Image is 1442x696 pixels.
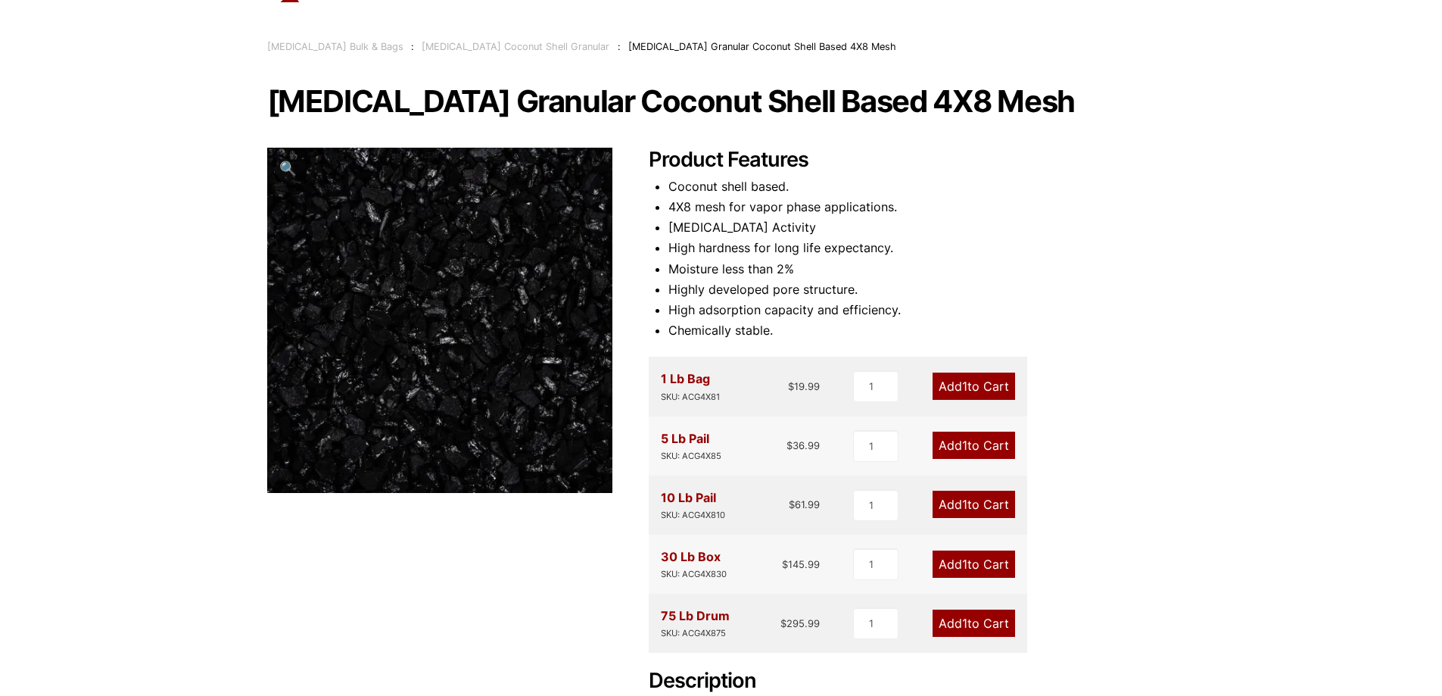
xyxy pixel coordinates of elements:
bdi: 36.99 [786,439,820,451]
div: 5 Lb Pail [661,429,721,463]
li: High hardness for long life expectancy. [668,238,1176,258]
li: Highly developed pore structure. [668,279,1176,300]
span: 1 [962,379,967,394]
div: 75 Lb Drum [661,606,730,641]
bdi: 295.99 [780,617,820,629]
li: Coconut shell based. [668,176,1176,197]
a: Add1to Cart [933,491,1015,518]
a: Add1to Cart [933,610,1015,637]
span: $ [788,380,794,392]
div: SKU: ACG4X810 [661,508,725,523]
span: $ [786,439,793,451]
a: Add1to Cart [933,551,1015,578]
span: 1 [962,557,967,572]
div: SKU: ACG4X830 [661,567,727,582]
li: Moisture less than 2% [668,259,1176,279]
h2: Description [649,669,1176,694]
h2: Product Features [649,148,1176,173]
div: 1 Lb Bag [661,369,720,404]
a: Add1to Cart [933,432,1015,459]
span: : [618,41,621,52]
span: 1 [962,438,967,453]
div: SKU: ACG4X81 [661,390,720,404]
h1: [MEDICAL_DATA] Granular Coconut Shell Based 4X8 Mesh [267,86,1176,117]
div: SKU: ACG4X85 [661,449,721,463]
bdi: 19.99 [788,380,820,392]
span: $ [782,558,788,570]
bdi: 145.99 [782,558,820,570]
li: Chemically stable. [668,320,1176,341]
span: : [411,41,414,52]
li: 4X8 mesh for vapor phase applications. [668,197,1176,217]
a: [MEDICAL_DATA] Coconut Shell Granular [422,41,609,52]
a: View full-screen image gallery [267,148,309,189]
span: $ [789,498,795,510]
div: 10 Lb Pail [661,488,725,523]
li: High adsorption capacity and efficiency. [668,300,1176,320]
a: Add1to Cart [933,373,1015,400]
span: 1 [962,497,967,512]
div: SKU: ACG4X875 [661,626,730,641]
li: [MEDICAL_DATA] Activity [668,217,1176,238]
span: 🔍 [279,160,297,176]
span: $ [780,617,786,629]
div: 30 Lb Box [661,547,727,582]
a: [MEDICAL_DATA] Bulk & Bags [267,41,403,52]
bdi: 61.99 [789,498,820,510]
span: 1 [962,616,967,631]
span: [MEDICAL_DATA] Granular Coconut Shell Based 4X8 Mesh [628,41,896,52]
